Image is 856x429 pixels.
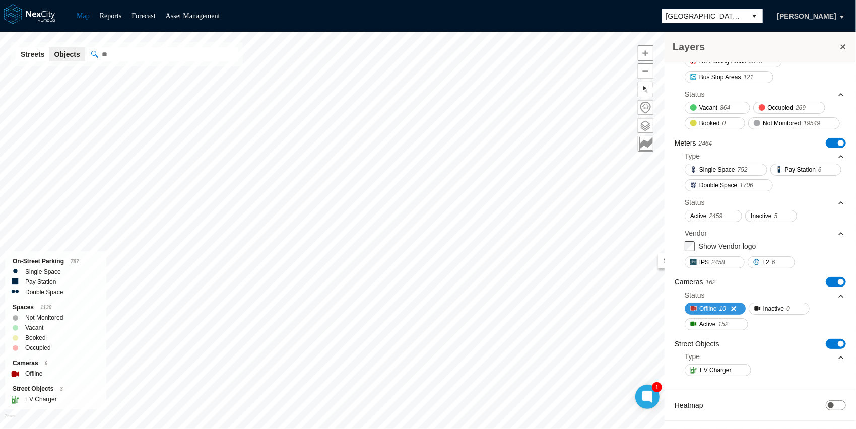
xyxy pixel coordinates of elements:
[685,210,742,222] button: Active2459
[767,8,847,25] button: [PERSON_NAME]
[685,197,705,207] div: Status
[690,211,707,221] span: Active
[25,267,61,277] label: Single Space
[664,257,765,264] span: Show object in Google Street View
[685,71,773,83] button: Bus Stop Areas121
[740,180,753,190] span: 1706
[100,12,122,20] a: Reports
[54,49,80,59] span: Objects
[685,179,773,191] button: Double Space1706
[685,351,700,362] div: Type
[774,211,778,221] span: 5
[718,319,729,329] span: 152
[21,49,44,59] span: Streets
[77,12,90,20] a: Map
[768,103,794,113] span: Occupied
[711,257,725,267] span: 2458
[751,211,771,221] span: Inactive
[685,364,751,376] button: EV Charger
[13,384,99,394] div: Street Objects
[638,46,653,60] span: Zoom in
[685,149,845,164] div: Type
[763,304,784,314] span: Inactive
[675,277,716,288] label: Cameras
[772,257,775,267] span: 6
[749,303,810,315] button: Inactive0
[699,257,709,267] span: IPS
[675,400,703,410] label: Heatmap
[638,64,653,79] span: Zoom out
[699,72,741,82] span: Bus Stop Areas
[675,138,712,149] label: Meters
[685,87,845,102] div: Status
[763,118,801,128] span: Not Monitored
[804,118,820,128] span: 19549
[685,349,845,364] div: Type
[685,226,845,241] div: Vendor
[25,333,46,343] label: Booked
[685,164,767,176] button: Single Space752
[5,414,16,426] a: Mapbox homepage
[685,288,845,303] div: Status
[635,79,655,99] span: Reset bearing to north
[25,394,57,404] label: EV Charger
[818,165,822,175] span: 6
[638,82,653,97] button: Reset bearing to north
[786,304,790,314] span: 0
[666,11,743,21] span: [GEOGRAPHIC_DATA][PERSON_NAME]
[685,89,705,99] div: Status
[675,339,719,349] label: Street Objects
[638,136,653,152] button: Key metrics
[60,386,63,392] span: 3
[25,369,42,379] label: Offline
[719,304,726,314] span: 10
[685,228,707,238] div: Vendor
[71,259,79,264] span: 787
[706,279,716,286] span: 162
[796,103,806,113] span: 269
[685,290,705,300] div: Status
[748,117,840,129] button: Not Monitored19549
[166,12,220,20] a: Asset Management
[720,103,730,113] span: 864
[638,63,653,79] button: Zoom out
[745,210,797,222] button: Inactive5
[699,103,717,113] span: Vacant
[638,100,653,115] button: Home
[762,257,769,267] span: T2
[40,305,51,310] span: 1130
[785,165,816,175] span: Pay Station
[25,313,63,323] label: Not Monitored
[738,165,748,175] span: 752
[49,47,85,61] button: Objects
[685,318,748,330] button: Active152
[722,118,726,128] span: 0
[699,118,720,128] span: Booked
[709,211,723,221] span: 2459
[652,382,662,392] div: 1
[131,12,155,20] a: Forecast
[638,45,653,61] button: Zoom in
[699,319,716,329] span: Active
[13,256,99,267] div: On-Street Parking
[777,11,836,21] span: [PERSON_NAME]
[25,287,63,297] label: Double Space
[747,9,763,23] button: select
[638,118,653,133] button: Layers management
[699,165,735,175] span: Single Space
[700,365,732,375] span: EV Charger
[748,256,795,268] button: T26
[25,343,51,353] label: Occupied
[699,304,716,314] span: Offline
[673,40,838,54] h3: Layers
[685,102,750,114] button: Vacant864
[25,323,43,333] label: Vacant
[685,117,745,129] button: Booked0
[13,358,99,369] div: Cameras
[770,164,841,176] button: Pay Station6
[699,180,737,190] span: Double Space
[699,140,712,147] span: 2464
[744,72,754,82] span: 121
[685,256,745,268] button: IPS2458
[25,277,56,287] label: Pay Station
